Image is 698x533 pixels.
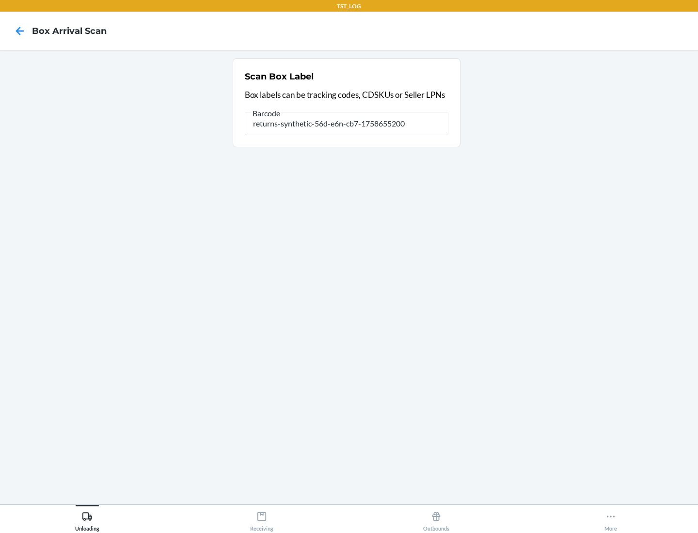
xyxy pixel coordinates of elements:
div: Receiving [250,507,273,532]
div: More [604,507,617,532]
button: Receiving [174,505,349,532]
div: Outbounds [423,507,449,532]
h2: Scan Box Label [245,70,314,83]
button: More [523,505,698,532]
span: Barcode [251,109,282,118]
input: Barcode [245,112,448,135]
p: Box labels can be tracking codes, CDSKUs or Seller LPNs [245,89,448,101]
h4: Box Arrival Scan [32,25,107,37]
button: Outbounds [349,505,523,532]
p: TST_LOG [337,2,361,11]
div: Unloading [75,507,99,532]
